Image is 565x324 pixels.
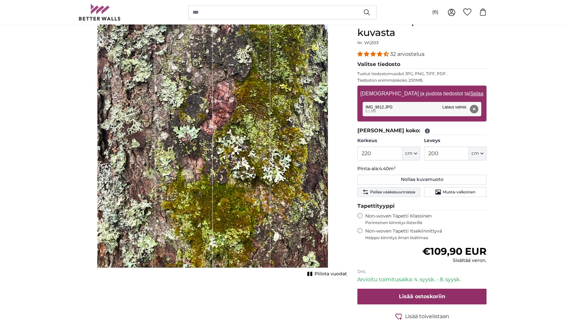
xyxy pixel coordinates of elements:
[357,166,487,172] p: Pinta-ala:
[365,213,487,225] label: Non-woven Tapetti Klassinen
[422,245,487,257] span: €109,90 EUR
[370,189,415,195] span: Peilaa vaakasuunnassa
[365,235,487,240] span: Helppo kiinnitys ilman lisäliimaa
[358,87,486,100] label: [DEMOGRAPHIC_DATA] ja pudota tiedostot tai
[443,189,475,195] span: Musta-valkoinen
[427,7,444,18] button: (fi)
[357,15,487,39] h1: Valokuvatapetti omasta kuvasta
[357,312,487,320] button: Lisää toivelistaan
[357,289,487,304] button: Lisää ostoskoriin
[357,175,487,185] button: Nollaa kuvamuoto
[357,51,390,57] span: 4.31 stars
[424,138,487,144] label: Leveys
[315,271,347,277] span: Piilota vuodat
[357,187,420,197] button: Peilaa vaakasuunnassa
[471,150,479,157] span: cm
[78,15,347,276] div: 1 of 1
[470,91,484,96] u: Selaa
[357,60,487,69] legend: Valitse tiedosto
[365,228,487,240] label: Non-woven Tapetti Itsekiinnittyvä
[357,71,487,76] p: Tuetut tiedostomuodot JPG, PNG, TIFF, PDF.
[357,127,487,135] legend: [PERSON_NAME] koko:
[357,202,487,210] legend: Tapettityyppi
[357,276,487,283] p: Arvioitu toimitusaika: 4. syysk. - 8. syysk.
[402,147,420,160] button: cm
[399,293,445,300] span: Lisää ostoskoriin
[305,269,347,279] button: Piilota vuodat
[469,147,487,160] button: cm
[365,220,487,225] span: Perinteinen kiinnitys liisterillä
[379,166,396,171] span: 4.40m²
[405,150,413,157] span: cm
[422,257,487,264] div: Sisältää veron.
[357,40,379,45] span: Nr. WQ553
[405,313,449,320] span: Lisää toivelistaan
[357,269,487,274] p: DHL
[390,51,424,57] span: 32 arvostelua
[357,138,420,144] label: Korkeus
[78,4,121,21] img: Betterwalls
[357,78,487,83] p: Tiedoston enimmäiskoko 200MB.
[424,187,487,197] button: Musta-valkoinen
